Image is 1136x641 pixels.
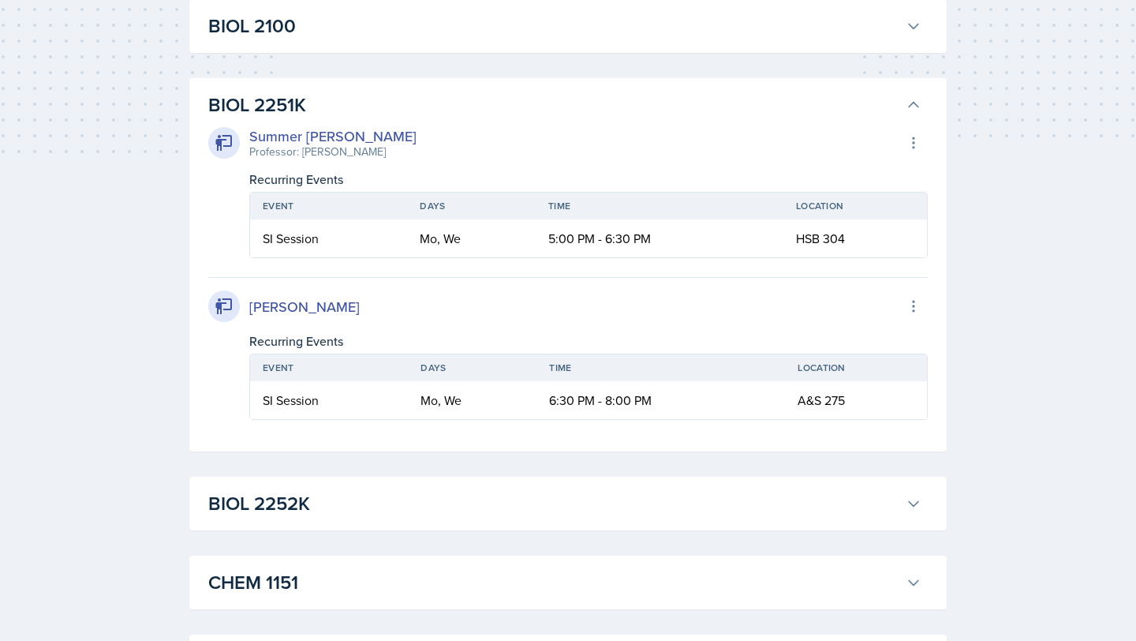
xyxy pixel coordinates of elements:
[536,354,785,381] th: Time
[249,126,417,147] div: Summer [PERSON_NAME]
[536,219,783,257] td: 5:00 PM - 6:30 PM
[798,392,845,409] span: A&S 275
[249,144,417,160] div: Professor: [PERSON_NAME]
[208,91,899,119] h3: BIOL 2251K
[205,486,925,521] button: BIOL 2252K
[208,489,899,518] h3: BIOL 2252K
[249,332,928,350] div: Recurring Events
[408,381,536,419] td: Mo, We
[208,12,899,40] h3: BIOL 2100
[249,296,360,317] div: [PERSON_NAME]
[250,193,407,219] th: Event
[785,354,927,381] th: Location
[249,170,928,189] div: Recurring Events
[407,193,536,219] th: Days
[263,229,394,248] div: SI Session
[205,9,925,43] button: BIOL 2100
[205,88,925,122] button: BIOL 2251K
[208,568,899,597] h3: CHEM 1151
[796,230,845,247] span: HSB 304
[536,381,785,419] td: 6:30 PM - 8:00 PM
[205,565,925,600] button: CHEM 1151
[407,219,536,257] td: Mo, We
[408,354,536,381] th: Days
[250,354,408,381] th: Event
[536,193,783,219] th: Time
[263,391,395,410] div: SI Session
[783,193,927,219] th: Location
